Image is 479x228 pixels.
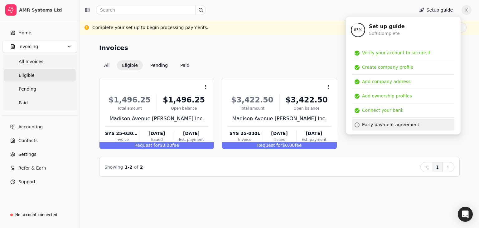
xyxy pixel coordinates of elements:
[462,5,472,15] button: K
[172,143,179,148] span: fee
[18,124,43,130] span: Accounting
[105,106,154,111] div: Total amount
[18,179,36,185] span: Support
[19,58,43,65] span: All Invoices
[257,143,283,148] span: Request for
[228,106,277,111] div: Total amount
[228,115,331,122] div: Madison Avenue [PERSON_NAME] Inc.
[362,64,413,71] div: Create company profile
[354,27,362,33] span: 83 %
[104,165,123,170] span: Showing
[222,142,336,149] div: $0.00
[18,165,46,171] span: Refer & Earn
[134,143,160,148] span: Request for
[297,130,331,137] div: [DATE]
[175,60,194,70] button: Paid
[2,40,77,53] button: Invoicing
[18,43,38,50] span: Invoicing
[282,106,331,111] div: Open balance
[92,24,208,31] div: Complete your set up to begin processing payments.
[145,60,173,70] button: Pending
[362,121,419,128] div: Early payment agreement
[99,60,114,70] button: All
[99,142,214,149] div: $0.00
[295,143,302,148] span: fee
[2,162,77,174] button: Refer & Earn
[99,60,194,70] div: Invoice filter options
[362,78,411,85] div: Add company address
[19,7,74,13] div: AMR Systems Ltd
[4,83,76,95] a: Pending
[346,16,461,135] div: Setup guide
[15,212,57,218] div: No account connected
[2,134,77,147] a: Contacts
[362,50,430,56] div: Verify your account to secure it
[4,55,76,68] a: All Invoices
[96,5,206,15] input: Search
[4,69,76,82] a: Eligible
[159,94,208,106] div: $1,496.25
[362,93,412,99] div: Add ownership profiles
[19,72,35,79] span: Eligible
[369,30,405,37] div: 5 of 6 Complete
[2,121,77,133] a: Accounting
[458,207,473,222] div: Open Intercom Messenger
[282,94,331,106] div: $3,422.50
[134,165,138,170] span: of
[174,137,208,142] div: Est. payment
[2,209,77,221] a: No account connected
[105,130,139,137] div: SYS 25-030L 0906
[174,130,208,137] div: [DATE]
[19,86,36,92] span: Pending
[228,137,262,142] div: Invoice
[262,130,297,137] div: [DATE]
[159,106,208,111] div: Open balance
[99,43,128,53] h2: Invoices
[362,107,404,114] div: Connect your bank
[18,151,36,158] span: Settings
[140,165,143,170] span: 2
[228,94,277,106] div: $3,422.50
[117,60,143,70] button: Eligible
[19,100,28,106] span: Paid
[125,165,133,170] span: 1 - 2
[414,5,458,15] button: Setup guide
[105,94,154,106] div: $1,496.25
[18,137,38,144] span: Contacts
[432,162,443,172] button: 1
[18,30,31,36] span: Home
[2,148,77,161] a: Settings
[139,130,174,137] div: [DATE]
[297,137,331,142] div: Est. payment
[262,137,297,142] div: Issued
[105,137,139,142] div: Invoice
[2,176,77,188] button: Support
[228,130,262,137] div: SYS 25-030L
[369,23,405,30] div: Set up guide
[105,115,208,122] div: Madison Avenue [PERSON_NAME] Inc.
[2,27,77,39] a: Home
[139,137,174,142] div: Issued
[4,97,76,109] a: Paid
